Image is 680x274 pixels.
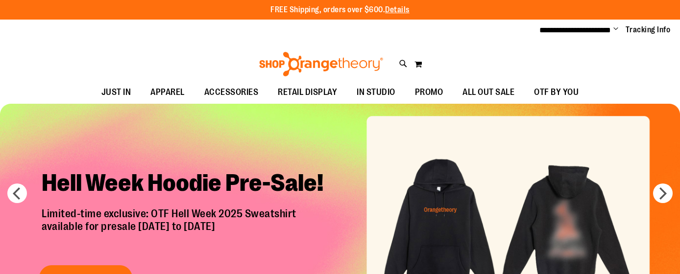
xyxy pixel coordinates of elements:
[613,25,618,35] button: Account menu
[415,81,443,103] span: PROMO
[534,81,579,103] span: OTF BY YOU
[150,81,185,103] span: APPAREL
[278,81,337,103] span: RETAIL DISPLAY
[626,24,671,35] a: Tracking Info
[34,207,340,255] p: Limited-time exclusive: OTF Hell Week 2025 Sweatshirt available for presale [DATE] to [DATE]
[357,81,395,103] span: IN STUDIO
[34,161,340,207] h2: Hell Week Hoodie Pre-Sale!
[385,5,410,14] a: Details
[270,4,410,16] p: FREE Shipping, orders over $600.
[258,52,385,76] img: Shop Orangetheory
[653,183,673,203] button: next
[204,81,259,103] span: ACCESSORIES
[462,81,514,103] span: ALL OUT SALE
[7,183,27,203] button: prev
[101,81,131,103] span: JUST IN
